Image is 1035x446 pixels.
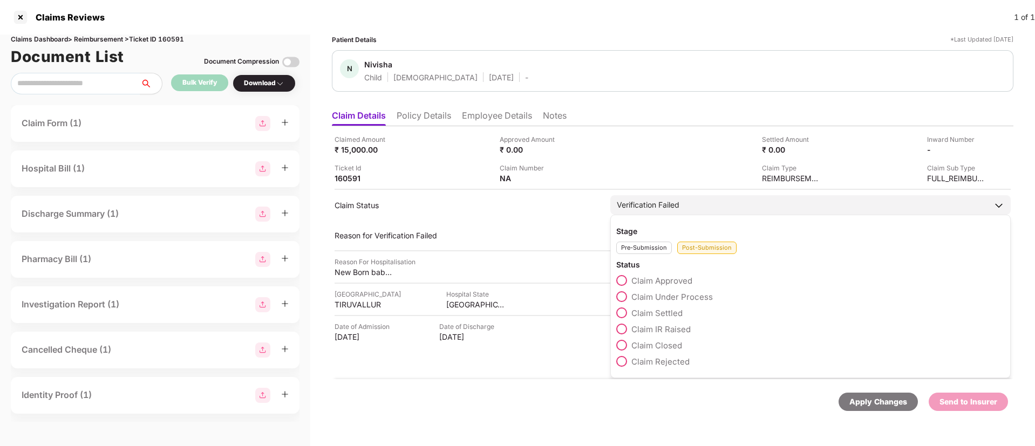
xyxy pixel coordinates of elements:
span: Claim Closed [631,340,682,351]
span: Claim Settled [631,308,683,318]
div: Pre-Submission [616,242,672,254]
div: Stage [616,226,1005,236]
span: Claim IR Raised [631,324,691,334]
div: Status [616,259,1005,270]
span: Claim Approved [631,276,692,286]
div: Post-Submission [677,242,737,254]
span: Claim Rejected [631,356,690,367]
span: Claim Under Process [631,292,713,302]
